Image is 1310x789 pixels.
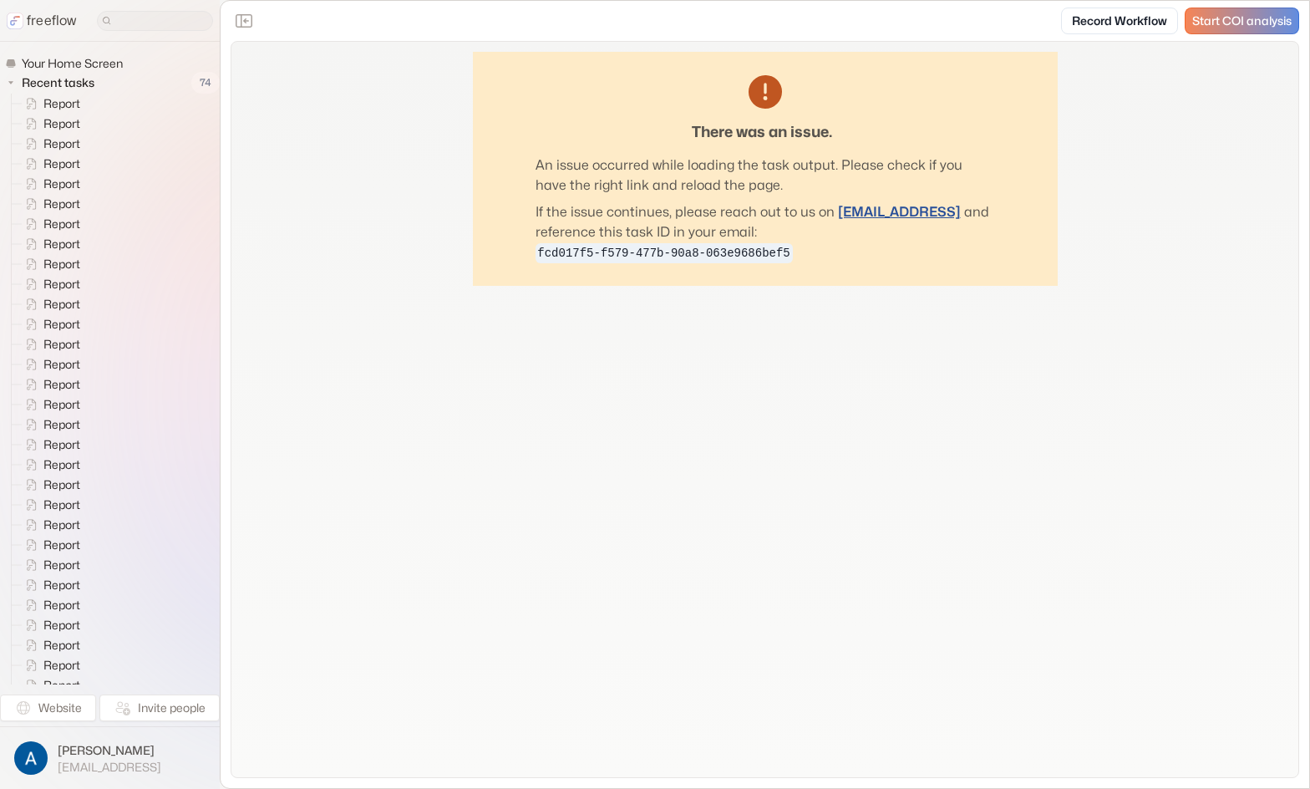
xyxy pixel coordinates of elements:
[40,657,85,674] span: Report
[12,575,87,595] a: Report
[5,73,101,93] button: Recent tasks
[12,274,87,294] a: Report
[12,435,87,455] a: Report
[12,134,87,154] a: Report
[12,535,87,555] a: Report
[40,236,85,252] span: Report
[40,95,85,112] span: Report
[12,114,87,134] a: Report
[12,595,87,615] a: Report
[40,637,85,654] span: Report
[40,196,85,212] span: Report
[12,415,87,435] a: Report
[40,296,85,313] span: Report
[18,74,99,91] span: Recent tasks
[40,276,85,293] span: Report
[40,677,85,694] span: Report
[7,11,77,31] a: freeflow
[12,635,87,655] a: Report
[1061,8,1178,34] a: Record Workflow
[40,316,85,333] span: Report
[536,155,995,196] p: An issue occurred while loading the task output. Please check if you have the right link and relo...
[12,394,87,415] a: Report
[27,11,77,31] p: freeflow
[12,475,87,495] a: Report
[692,122,832,142] div: There was an issue.
[40,597,85,613] span: Report
[12,234,87,254] a: Report
[12,354,87,374] a: Report
[40,256,85,272] span: Report
[12,294,87,314] a: Report
[12,495,87,515] a: Report
[231,8,257,34] button: Close the sidebar
[40,376,85,393] span: Report
[58,760,161,775] span: [EMAIL_ADDRESS]
[40,416,85,433] span: Report
[12,154,87,174] a: Report
[14,741,48,775] img: profile
[12,214,87,234] a: Report
[12,655,87,675] a: Report
[40,577,85,593] span: Report
[40,356,85,373] span: Report
[40,496,85,513] span: Report
[40,456,85,473] span: Report
[12,675,87,695] a: Report
[40,436,85,453] span: Report
[1185,8,1299,34] a: Start COI analysis
[12,555,87,575] a: Report
[12,174,87,194] a: Report
[191,72,220,94] span: 74
[58,742,161,759] span: [PERSON_NAME]
[40,517,85,533] span: Report
[536,202,995,263] p: If the issue continues, please reach out to us on and reference this task ID in your email:
[40,476,85,493] span: Report
[12,334,87,354] a: Report
[12,374,87,394] a: Report
[40,557,85,573] span: Report
[12,455,87,475] a: Report
[40,155,85,172] span: Report
[40,396,85,413] span: Report
[40,176,85,192] span: Report
[40,115,85,132] span: Report
[536,243,793,263] code: fcd017f5-f579-477b-90a8-063e9686bef5
[40,537,85,553] span: Report
[12,254,87,274] a: Report
[40,336,85,353] span: Report
[12,94,87,114] a: Report
[12,314,87,334] a: Report
[5,55,129,72] a: Your Home Screen
[40,617,85,634] span: Report
[18,55,128,72] span: Your Home Screen
[40,135,85,152] span: Report
[40,216,85,232] span: Report
[12,194,87,214] a: Report
[12,615,87,635] a: Report
[10,737,210,779] button: [PERSON_NAME][EMAIL_ADDRESS]
[99,695,220,721] button: Invite people
[12,515,87,535] a: Report
[838,204,961,220] a: [EMAIL_ADDRESS]
[1192,14,1292,28] span: Start COI analysis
